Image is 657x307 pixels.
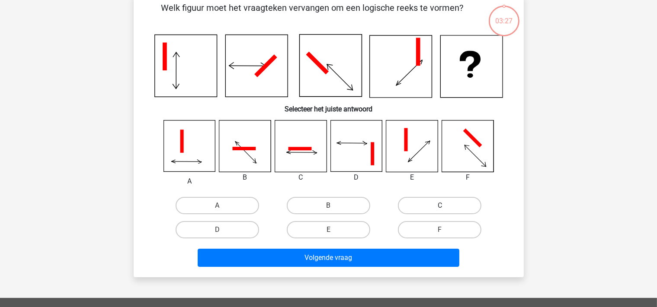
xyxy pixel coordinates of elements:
label: C [398,197,481,214]
label: D [176,221,259,238]
p: Welk figuur moet het vraagteken vervangen om een logische reeks te vormen? [147,1,478,27]
label: F [398,221,481,238]
div: D [324,172,389,183]
label: E [287,221,370,238]
div: A [157,176,222,187]
button: Volgende vraag [198,249,459,267]
label: A [176,197,259,214]
h6: Selecteer het juiste antwoord [147,98,510,113]
div: C [268,172,333,183]
div: F [435,172,500,183]
label: B [287,197,370,214]
div: E [379,172,445,183]
div: 03:27 [488,5,520,26]
div: B [212,172,278,183]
